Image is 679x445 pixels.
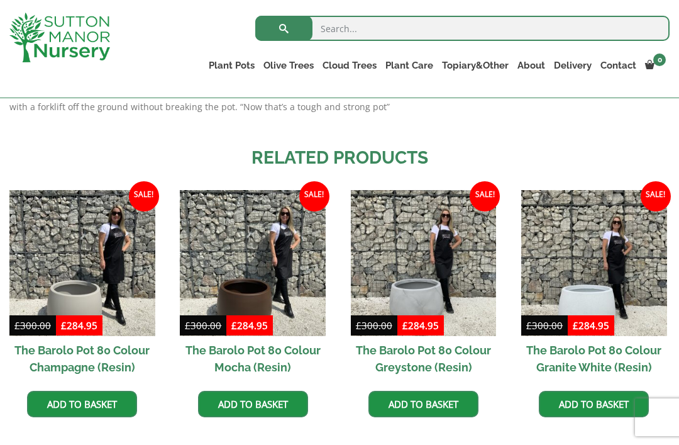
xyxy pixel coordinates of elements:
a: Cloud Trees [318,57,381,74]
a: Plant Care [381,57,438,74]
img: The Barolo Pot 80 Colour Granite White (Resin) [521,190,667,336]
span: £ [61,319,67,332]
a: Topiary&Other [438,57,513,74]
bdi: 284.95 [573,319,609,332]
h2: The Barolo Pot 80 Colour Greystone (Resin) [351,336,497,381]
h2: The Barolo Pot 80 Colour Mocha (Resin) [180,336,326,381]
span: £ [402,319,408,332]
bdi: 300.00 [185,319,221,332]
a: Sale! The Barolo Pot 80 Colour Mocha (Resin) [180,190,326,381]
p: Well, it’s so strong that you can make a pot up to 2 meters wide and have over a “ton” in weight ... [9,84,670,115]
a: Add to basket: “The Barolo Pot 80 Colour Mocha (Resin)” [198,391,308,417]
a: Add to basket: “The Barolo Pot 80 Colour Champagne (Resin)” [27,391,137,417]
a: About [513,57,549,74]
bdi: 284.95 [402,319,439,332]
a: Plant Pots [204,57,259,74]
img: The Barolo Pot 80 Colour Mocha (Resin) [180,190,326,336]
bdi: 284.95 [61,319,97,332]
a: Add to basket: “The Barolo Pot 80 Colour Granite White (Resin)” [539,391,649,417]
bdi: 300.00 [526,319,563,332]
img: The Barolo Pot 80 Colour Greystone (Resin) [351,190,497,336]
span: £ [573,319,578,332]
span: £ [231,319,237,332]
span: £ [526,319,532,332]
span: £ [356,319,362,332]
h2: The Barolo Pot 80 Colour Granite White (Resin) [521,336,667,381]
span: 0 [653,54,666,66]
span: Sale! [470,181,500,211]
span: £ [14,319,20,332]
bdi: 284.95 [231,319,268,332]
a: 0 [641,57,670,74]
img: logo [9,13,110,62]
a: Sale! The Barolo Pot 80 Colour Greystone (Resin) [351,190,497,381]
a: Sale! The Barolo Pot 80 Colour Granite White (Resin) [521,190,667,381]
img: The Barolo Pot 80 Colour Champagne (Resin) [9,190,155,336]
span: Sale! [129,181,159,211]
span: Sale! [299,181,329,211]
span: £ [185,319,190,332]
a: Olive Trees [259,57,318,74]
a: Sale! The Barolo Pot 80 Colour Champagne (Resin) [9,190,155,381]
a: Add to basket: “The Barolo Pot 80 Colour Greystone (Resin)” [368,391,478,417]
h2: Related products [9,145,670,171]
span: Sale! [641,181,671,211]
input: Search... [255,16,670,41]
bdi: 300.00 [356,319,392,332]
a: Delivery [549,57,596,74]
a: Contact [596,57,641,74]
h2: The Barolo Pot 80 Colour Champagne (Resin) [9,336,155,381]
bdi: 300.00 [14,319,51,332]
